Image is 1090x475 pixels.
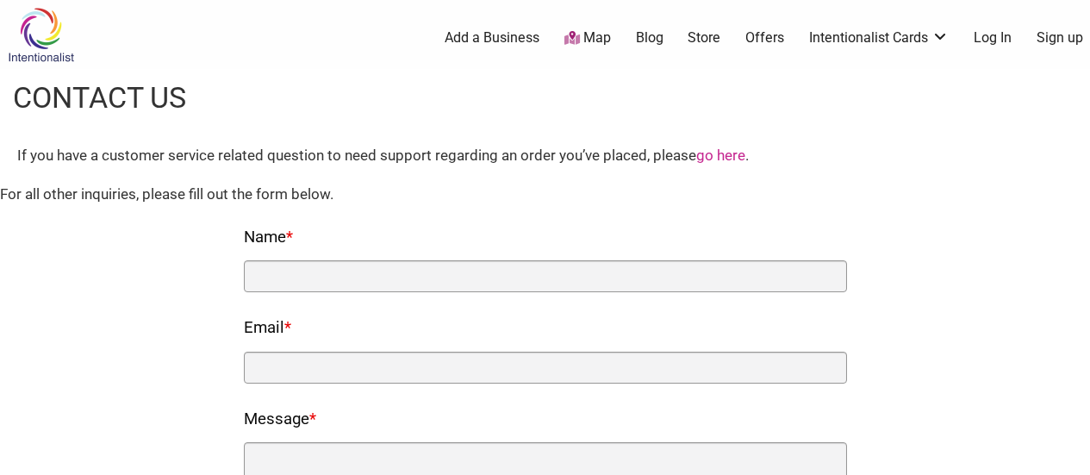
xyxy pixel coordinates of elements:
a: Intentionalist Cards [809,28,949,47]
a: Blog [636,28,663,47]
a: Store [688,28,720,47]
div: If you have a customer service related question to need support regarding an order you’ve placed,... [17,145,1073,167]
label: Email [244,314,291,343]
a: Offers [745,28,784,47]
a: Sign up [1037,28,1083,47]
a: go here [696,147,745,164]
a: Log In [974,28,1012,47]
label: Message [244,405,316,434]
a: Map [564,28,611,48]
h1: Contact Us [13,78,186,119]
a: Add a Business [445,28,539,47]
label: Name [244,223,293,253]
